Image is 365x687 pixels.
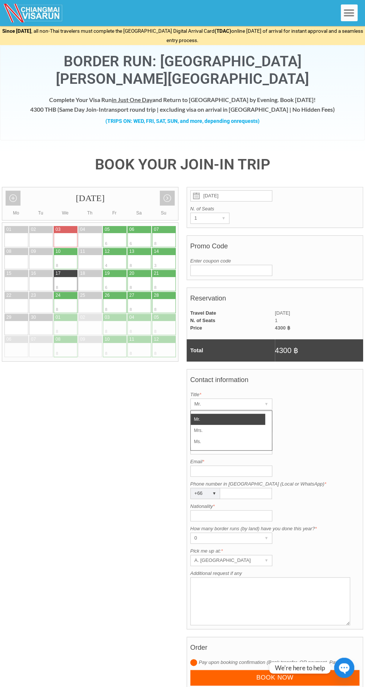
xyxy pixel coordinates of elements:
div: 08 [6,248,11,255]
div: 01 [6,226,11,233]
strong: Same Day Join-In [59,106,104,113]
td: 4300 ฿ [275,324,363,332]
label: Pick me up at: [190,547,359,555]
div: +66 [191,488,206,499]
div: ▾ [261,399,272,409]
div: 13 [129,248,134,255]
div: Mr. [191,399,258,409]
div: 1 [191,213,215,223]
div: We [53,209,77,217]
div: ▾ [261,533,272,543]
td: N. of Seats [187,317,275,324]
div: 14 [154,248,159,255]
div: ▾ [261,555,272,566]
td: Travel Date [187,309,275,317]
div: [DATE] [2,187,178,209]
div: 23 [31,292,36,299]
h4: Promo Code [190,239,359,257]
li: Mr. [191,414,265,425]
h4: Order [190,640,359,659]
label: Additional request if any [190,570,359,577]
div: 26 [105,292,110,299]
h1: Border Run: [GEOGRAPHIC_DATA][PERSON_NAME][GEOGRAPHIC_DATA] [8,53,357,88]
div: Fr [102,209,127,217]
div: 0 [191,533,258,543]
div: 07 [31,336,36,343]
div: Sa [127,209,151,217]
h4: BOOK YOUR JOIN-IN TRIP [2,157,363,172]
div: 02 [80,314,85,321]
div: ▾ [209,488,220,499]
div: Menu Toggle [341,4,358,21]
div: 29 [6,314,11,321]
span: , all non-Thai travelers must complete the [GEOGRAPHIC_DATA] Digital Arrival Card online [DATE] o... [2,28,363,44]
strong: (TDAC) [215,28,231,34]
div: 11 [129,336,134,343]
label: Pay upon booking confirmation (Bank transfer, QR payment, PayPal) [190,659,359,666]
div: Su [151,209,176,217]
div: 12 [105,248,110,255]
div: 10 [105,336,110,343]
div: 28 [154,292,159,299]
div: 03 [55,226,60,233]
label: Email [190,458,359,465]
h4: Contact information [190,372,359,391]
label: Enter coupon code [190,257,359,265]
span: in Just One Day [112,96,152,103]
div: 01 [55,314,60,321]
input: Book now [190,670,359,686]
div: 05 [105,226,110,233]
div: ▾ [219,213,229,223]
h4: Reservation [190,291,359,309]
div: Tu [28,209,53,217]
div: 06 [129,226,134,233]
div: 17 [55,270,60,277]
div: 19 [105,270,110,277]
td: Price [187,324,275,332]
div: 04 [129,314,134,321]
div: 12 [154,336,159,343]
div: 04 [80,226,85,233]
div: 30 [31,314,36,321]
h4: Complete Your Visa Run and Return to [GEOGRAPHIC_DATA] by Evening. Book [DATE]! 4300 THB ( transp... [8,95,357,114]
div: 09 [31,248,36,255]
div: 03 [105,314,110,321]
div: 08 [55,336,60,343]
div: 05 [154,314,159,321]
label: N. of Seats [190,205,359,213]
div: 18 [80,270,85,277]
span: requests) [237,118,260,124]
strong: (TRIPS ON: WED, FRI, SAT, SUN, and more, depending on [105,118,260,124]
div: 16 [31,270,36,277]
div: Mo [4,209,28,217]
div: 21 [154,270,159,277]
label: Title [190,391,359,398]
div: 22 [6,292,11,299]
label: Phone number in [GEOGRAPHIC_DATA] (Local or WhatsApp) [190,480,359,488]
td: 1 [275,317,363,324]
strong: Since [DATE] [2,28,31,34]
label: Nationality [190,503,359,510]
label: Last name [190,436,359,443]
li: Ms. [191,436,265,447]
div: 09 [80,336,85,343]
div: 27 [129,292,134,299]
div: 20 [129,270,134,277]
li: Mrs. [191,425,265,436]
div: 10 [55,248,60,255]
div: 07 [154,226,159,233]
div: 02 [31,226,36,233]
div: 11 [80,248,85,255]
td: 4300 ฿ [275,339,363,362]
div: 15 [6,270,11,277]
label: How many border runs (by land) have you done this year? [190,525,359,532]
td: [DATE] [275,309,363,317]
div: 25 [80,292,85,299]
div: Th [77,209,102,217]
div: 06 [6,336,11,343]
div: A. [GEOGRAPHIC_DATA] [191,555,258,566]
td: Total [187,339,275,362]
label: First name [190,413,359,421]
div: 24 [55,292,60,299]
